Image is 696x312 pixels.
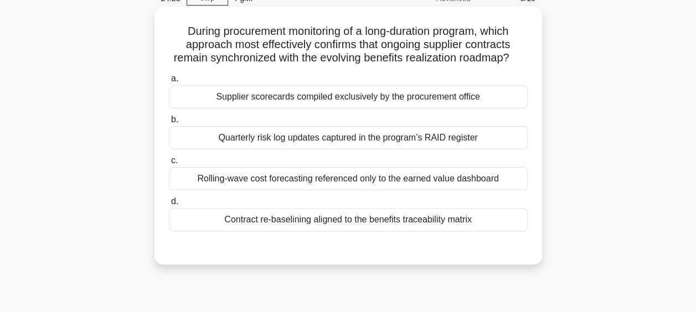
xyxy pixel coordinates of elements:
[168,24,529,65] h5: During procurement monitoring of a long-duration program, which approach most effectively confirm...
[169,85,528,108] div: Supplier scorecards compiled exclusively by the procurement office
[169,126,528,149] div: Quarterly risk log updates captured in the program’s RAID register
[171,115,178,124] span: b.
[169,208,528,231] div: Contract re-baselining aligned to the benefits traceability matrix
[171,196,178,206] span: d.
[171,155,178,165] span: c.
[169,167,528,190] div: Rolling-wave cost forecasting referenced only to the earned value dashboard
[171,74,178,83] span: a.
